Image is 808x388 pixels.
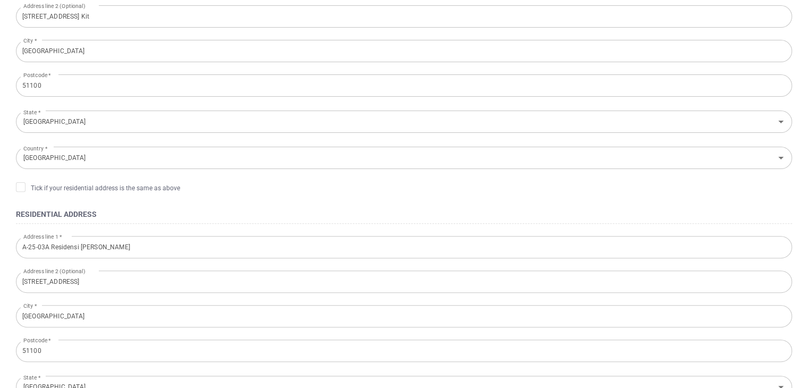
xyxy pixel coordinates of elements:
label: State * [23,370,40,384]
label: Postcode * [23,71,51,79]
label: State * [23,105,40,119]
label: Country * [23,141,47,155]
label: Address line 1 * [23,233,62,241]
button: Open [773,114,788,129]
span: Tick if your residential address is the same as above [16,182,180,193]
label: City * [23,302,37,310]
h4: Residential Address [16,208,792,221]
label: Address line 2 (Optional) [23,2,85,10]
label: Postcode * [23,336,51,344]
label: Address line 2 (Optional) [23,267,85,275]
button: Open [773,150,788,165]
label: City * [23,37,37,45]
